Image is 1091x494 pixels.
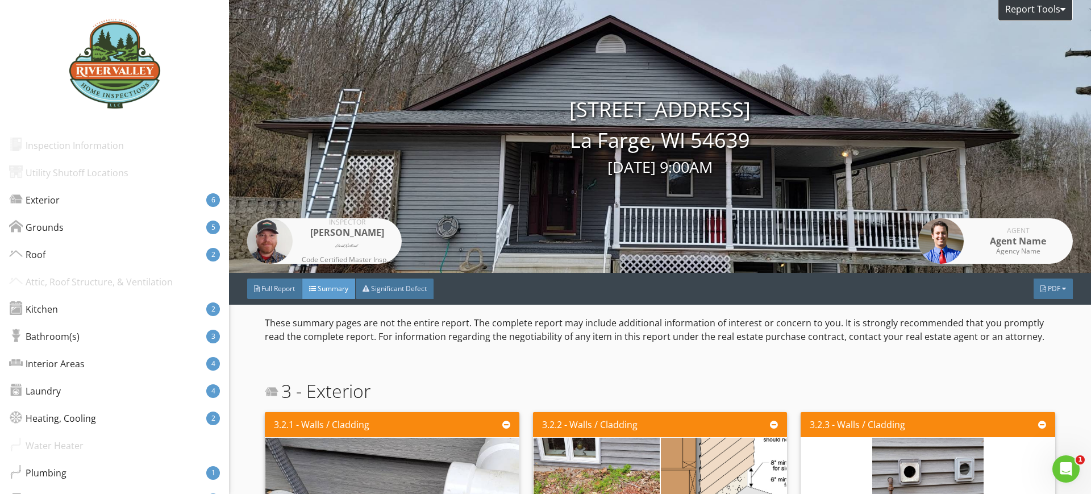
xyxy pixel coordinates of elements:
[9,357,85,371] div: Interior Areas
[1076,455,1085,464] span: 1
[206,466,220,480] div: 1
[371,284,427,293] span: Significant Defect
[274,418,369,431] div: 3.2.1 - Walls / Cladding
[302,256,393,263] div: Code Certified Master Inspector, IAC2 Certified Radon and Mold Tester
[206,248,220,261] div: 2
[1048,284,1060,293] span: PDF
[9,275,173,289] div: Attic, Roof Structure, & Ventilation
[1052,455,1080,483] iframe: Intercom live chat
[9,384,61,398] div: Laundry
[302,219,393,226] div: Inspector
[9,466,66,480] div: Plumbing
[9,139,124,152] div: Inspection Information
[247,218,293,264] img: 20200401_130824.jpg
[261,284,295,293] span: Full Report
[206,302,220,316] div: 2
[918,218,964,264] img: sample-agent.png
[324,239,370,253] img: signature.png
[206,193,220,207] div: 6
[973,227,1064,234] div: Agent
[9,302,58,316] div: Kitchen
[206,221,220,234] div: 5
[542,418,638,431] div: 3.2.2 - Walls / Cladding
[9,439,84,453] div: Water Heater
[229,156,1091,179] div: [DATE] 9:00AM
[206,330,220,343] div: 3
[265,316,1055,343] p: These summary pages are not the entire report. The complete report may include additional informa...
[810,418,905,431] div: 3.2.3 - Walls / Cladding
[973,234,1064,248] div: Agent Name
[206,384,220,398] div: 4
[9,330,80,343] div: Bathroom(s)
[206,357,220,371] div: 4
[973,248,1064,255] div: Agency Name
[206,412,220,425] div: 2
[265,377,370,405] span: 3 - Exterior
[9,193,60,207] div: Exterior
[9,248,45,261] div: Roof
[302,226,393,239] div: [PERSON_NAME]
[318,284,348,293] span: Summary
[9,412,96,425] div: Heating, Cooling
[229,94,1091,179] div: [STREET_ADDRESS] La Farge, WI 54639
[60,9,169,118] img: RiverValleyHomeInspections-large-text-logo.jpg
[9,166,128,180] div: Utility Shutoff Locations
[247,218,402,264] a: Inspector [PERSON_NAME] Code Certified Master Inspector, IAC2 Certified Radon and Mold Tester
[9,221,64,234] div: Grounds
